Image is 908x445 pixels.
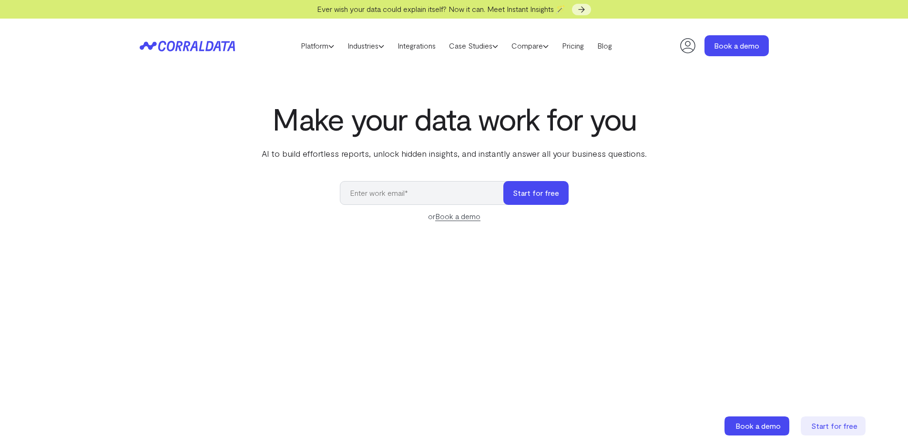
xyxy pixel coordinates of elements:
[341,39,391,53] a: Industries
[503,181,569,205] button: Start for free
[340,211,569,222] div: or
[294,39,341,53] a: Platform
[591,39,619,53] a: Blog
[340,181,513,205] input: Enter work email*
[724,416,791,435] a: Book a demo
[317,4,565,13] span: Ever wish your data could explain itself? Now it can. Meet Instant Insights 🪄
[442,39,505,53] a: Case Studies
[391,39,442,53] a: Integrations
[505,39,555,53] a: Compare
[735,421,781,430] span: Book a demo
[704,35,769,56] a: Book a demo
[801,416,867,435] a: Start for free
[811,421,857,430] span: Start for free
[435,212,480,221] a: Book a demo
[555,39,591,53] a: Pricing
[260,147,649,160] p: AI to build effortless reports, unlock hidden insights, and instantly answer all your business qu...
[260,101,649,136] h1: Make your data work for you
